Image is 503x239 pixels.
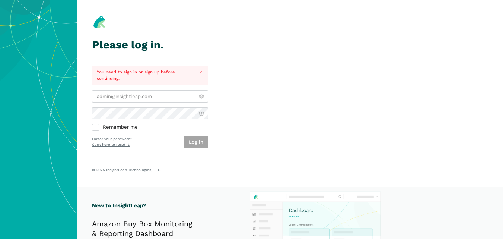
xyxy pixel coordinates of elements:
button: Close [197,68,205,76]
h1: Please log in. [92,39,208,51]
a: Click here to reset it. [92,142,130,147]
h1: New to InsightLeap? [92,201,286,210]
p: © 2025 InsightLeap Technologies, LLC. [92,167,488,172]
input: admin@insightleap.com [92,90,208,103]
label: Remember me [92,124,208,131]
p: Forgot your password? [92,136,132,142]
p: You need to sign in or sign up before continuing. [97,69,192,82]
